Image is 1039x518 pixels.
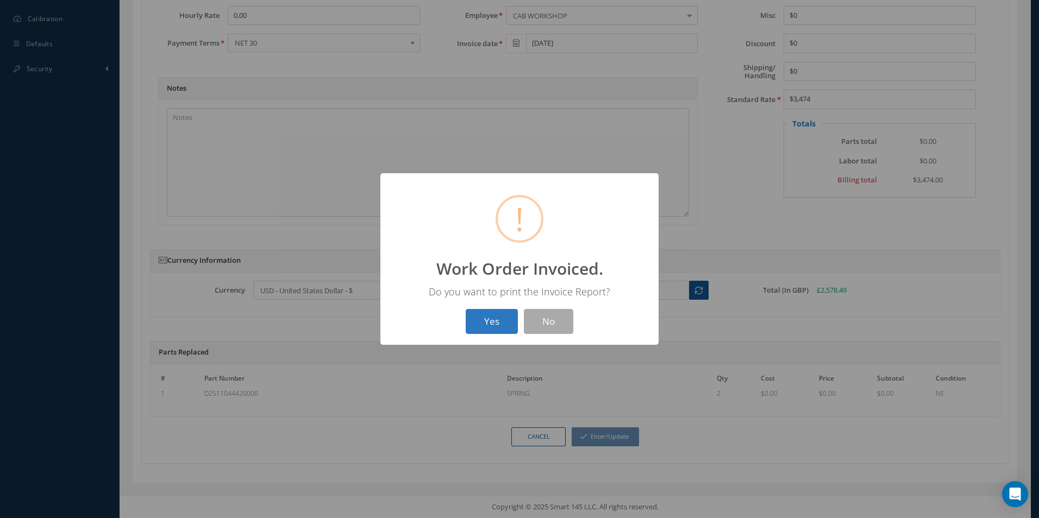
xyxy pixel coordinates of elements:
button: Yes [466,309,518,334]
h2: Work Order Invoiced. [436,259,603,279]
button: No [524,309,573,334]
span: ! [515,197,524,241]
div: Do you want to print the Invoice Report? [391,285,648,298]
div: Open Intercom Messenger [1002,481,1028,507]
